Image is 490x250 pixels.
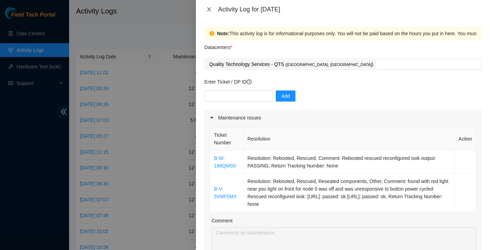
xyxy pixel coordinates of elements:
a: B-V-5VMF5M3 [214,186,236,199]
label: Comment [211,217,233,224]
button: Close [204,6,214,13]
span: exclamation-circle [209,31,214,36]
span: question-circle [247,79,252,84]
td: Resolution: Rebooted, Rescued, Reseated components, Other, Comment: found with red light near psu... [244,174,455,212]
th: Action [455,127,476,151]
span: ( [GEOGRAPHIC_DATA], [GEOGRAPHIC_DATA] [285,62,372,67]
button: Add [276,90,295,102]
p: Enter Ticket / DP ID [204,78,482,86]
div: Maintenance Issues [204,110,482,126]
span: caret-right [210,116,214,120]
a: B-W-166QMS0 [214,155,236,169]
p: Quality Technology Services - QTS ) [209,60,373,68]
p: Datacenters [204,40,232,51]
strong: Note: [217,30,229,37]
td: Resolution: Rebooted, Rescued, Comment: Rebooted rescued reconfigured isok output: PASSING, Retur... [244,151,455,174]
div: Activity Log for [DATE] [218,6,482,13]
span: Add [281,92,290,100]
th: Resolution [244,127,455,151]
th: Ticket Number [210,127,244,151]
span: close [206,7,212,12]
